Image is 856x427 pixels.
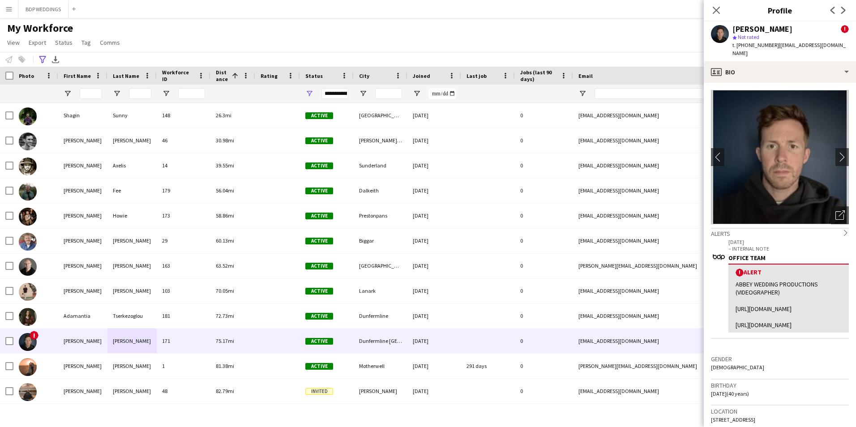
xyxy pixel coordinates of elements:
[58,128,107,153] div: [PERSON_NAME]
[58,178,107,203] div: [PERSON_NAME]
[354,329,407,353] div: Dunfermline [GEOGRAPHIC_DATA][PERSON_NAME], [GEOGRAPHIC_DATA]
[81,38,91,47] span: Tag
[305,73,323,79] span: Status
[354,278,407,303] div: Lanark
[305,112,333,119] span: Active
[515,178,573,203] div: 0
[19,107,37,125] img: Shagin Sunny
[354,203,407,228] div: Prestonpans
[216,112,231,119] span: 26.3mi
[216,237,234,244] span: 60.13mi
[305,263,333,269] span: Active
[261,73,278,79] span: Rating
[157,379,210,403] div: 48
[354,354,407,378] div: Motherwell
[58,379,107,403] div: [PERSON_NAME]
[429,88,456,99] input: Joined Filter Input
[573,278,752,303] div: [EMAIL_ADDRESS][DOMAIN_NAME]
[216,388,234,394] span: 82.79mi
[4,37,23,48] a: View
[157,228,210,253] div: 29
[58,278,107,303] div: [PERSON_NAME]
[216,287,234,294] span: 70.05mi
[107,203,157,228] div: Howie
[520,69,557,82] span: Jobs (last 90 days)
[305,388,333,395] span: Invited
[55,38,73,47] span: Status
[96,37,124,48] a: Comms
[407,303,461,328] div: [DATE]
[573,379,752,403] div: [EMAIL_ADDRESS][DOMAIN_NAME]
[157,128,210,153] div: 46
[107,228,157,253] div: [PERSON_NAME]
[157,329,210,353] div: 171
[573,153,752,178] div: [EMAIL_ADDRESS][DOMAIN_NAME]
[78,37,94,48] a: Tag
[407,278,461,303] div: [DATE]
[375,88,402,99] input: City Filter Input
[64,73,91,79] span: First Name
[305,213,333,219] span: Active
[107,329,157,353] div: [PERSON_NAME]
[831,206,849,224] div: Open photos pop-in
[354,303,407,328] div: Dunfermline
[407,103,461,128] div: [DATE]
[64,90,72,98] button: Open Filter Menu
[19,132,37,150] img: Steven Pattinson
[359,90,367,98] button: Open Filter Menu
[736,268,842,277] div: Alert
[19,233,37,251] img: Ross Brownlee
[305,162,333,169] span: Active
[578,90,586,98] button: Open Filter Menu
[407,329,461,353] div: [DATE]
[359,73,369,79] span: City
[113,90,121,98] button: Open Filter Menu
[216,187,234,194] span: 56.04mi
[305,188,333,194] span: Active
[407,128,461,153] div: [DATE]
[19,258,37,276] img: Jon Robertson
[354,103,407,128] div: [GEOGRAPHIC_DATA]
[19,208,37,226] img: Dean Howie
[573,103,752,128] div: [EMAIL_ADDRESS][DOMAIN_NAME]
[407,203,461,228] div: [DATE]
[407,253,461,278] div: [DATE]
[19,283,37,301] img: Connor McEwan
[157,178,210,203] div: 179
[157,354,210,378] div: 1
[305,90,313,98] button: Open Filter Menu
[80,88,102,99] input: First Name Filter Input
[58,203,107,228] div: [PERSON_NAME]
[573,203,752,228] div: [EMAIL_ADDRESS][DOMAIN_NAME]
[407,153,461,178] div: [DATE]
[515,354,573,378] div: 0
[732,42,846,56] span: | [EMAIL_ADDRESS][DOMAIN_NAME]
[711,90,849,224] img: Crew avatar or photo
[19,183,37,201] img: Patrick Fee
[732,25,792,33] div: [PERSON_NAME]
[305,363,333,370] span: Active
[107,128,157,153] div: [PERSON_NAME]
[107,379,157,403] div: [PERSON_NAME]
[413,73,430,79] span: Joined
[595,88,747,99] input: Email Filter Input
[711,390,749,397] span: [DATE] (40 years)
[573,354,752,378] div: [PERSON_NAME][EMAIL_ADDRESS][DOMAIN_NAME]
[736,269,744,277] span: !
[711,228,849,238] div: Alerts
[711,407,849,415] h3: Location
[37,54,48,65] app-action-btn: Advanced filters
[19,308,37,326] img: Adamantia Tserkezoglou
[19,158,37,175] img: Nikolaos Axelis
[704,4,856,16] h3: Profile
[841,25,849,33] span: !
[7,21,73,35] span: My Workforce
[578,73,593,79] span: Email
[407,228,461,253] div: [DATE]
[407,178,461,203] div: [DATE]
[461,354,515,378] div: 291 days
[573,303,752,328] div: [EMAIL_ADDRESS][DOMAIN_NAME]
[732,42,779,48] span: t. [PHONE_NUMBER]
[107,103,157,128] div: Sunny
[58,303,107,328] div: Adamantia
